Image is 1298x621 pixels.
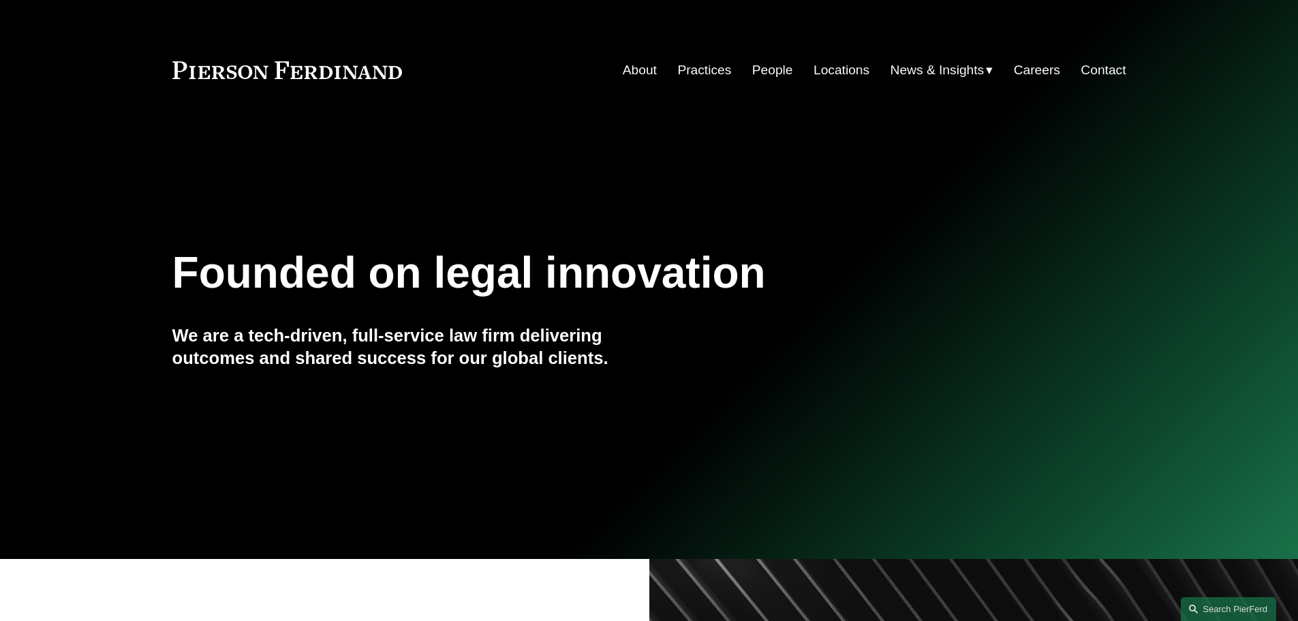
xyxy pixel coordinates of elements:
[814,57,869,83] a: Locations
[677,57,731,83] a: Practices
[891,59,985,82] span: News & Insights
[172,248,968,298] h1: Founded on legal innovation
[1014,57,1060,83] a: Careers
[752,57,793,83] a: People
[891,57,993,83] a: folder dropdown
[623,57,657,83] a: About
[1181,597,1276,621] a: Search this site
[1081,57,1126,83] a: Contact
[172,324,649,369] h4: We are a tech-driven, full-service law firm delivering outcomes and shared success for our global...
